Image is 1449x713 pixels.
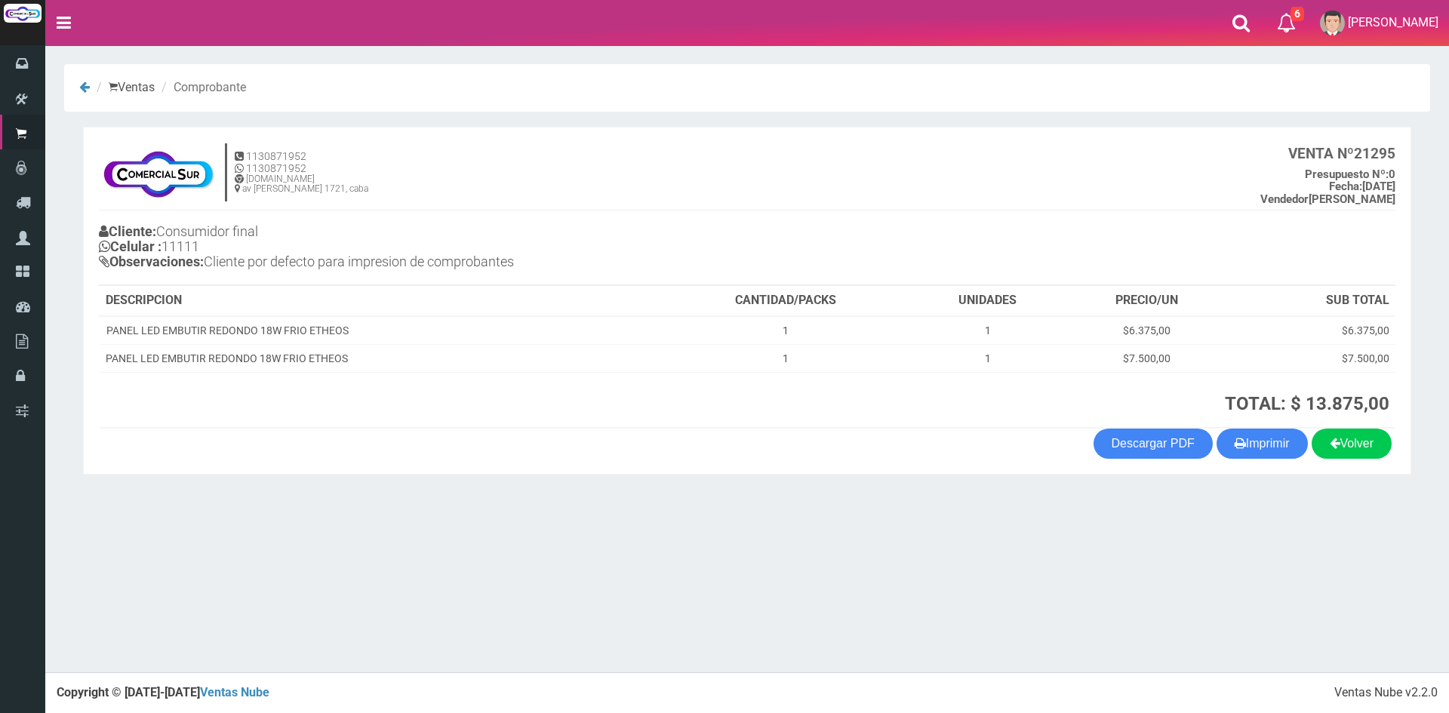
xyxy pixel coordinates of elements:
td: $7.500,00 [1229,344,1395,372]
strong: Copyright © [DATE]-[DATE] [57,685,269,699]
td: $6.375,00 [1229,316,1395,345]
li: Ventas [93,79,155,97]
th: DESCRIPCION [100,286,661,316]
a: Volver [1312,429,1392,459]
span: 6 [1291,7,1304,21]
td: 1 [661,344,910,372]
b: Observaciones: [99,254,204,269]
strong: TOTAL: $ 13.875,00 [1225,393,1389,414]
td: $6.375,00 [1065,316,1229,345]
th: UNIDADES [910,286,1065,316]
b: Celular : [99,238,162,254]
h6: [DOMAIN_NAME] av [PERSON_NAME] 1721, caba [235,174,368,194]
img: f695dc5f3a855ddc19300c990e0c55a2.jpg [99,143,217,203]
b: [DATE] [1329,180,1395,193]
img: Logo grande [4,4,42,23]
div: Ventas Nube v2.2.0 [1334,684,1438,702]
img: User Image [1320,11,1345,35]
td: 1 [910,316,1065,345]
td: PANEL LED EMBUTIR REDONDO 18W FRIO ETHEOS [100,344,661,372]
strong: Presupuesto Nº: [1305,167,1389,181]
th: PRECIO/UN [1065,286,1229,316]
b: 0 [1305,167,1395,181]
h5: 1130871952 1130871952 [235,151,368,174]
strong: Vendedor [1260,192,1309,206]
b: 21295 [1288,145,1395,162]
td: $7.500,00 [1065,344,1229,372]
h4: Consumidor final 11111 Cliente por defecto para impresion de comprobantes [99,220,747,276]
span: [PERSON_NAME] [1348,15,1438,29]
td: 1 [661,316,910,345]
th: CANTIDAD/PACKS [661,286,910,316]
b: Cliente: [99,223,156,239]
li: Comprobante [158,79,246,97]
strong: VENTA Nº [1288,145,1354,162]
b: [PERSON_NAME] [1260,192,1395,206]
a: Descargar PDF [1094,429,1213,459]
a: Ventas Nube [200,685,269,699]
td: PANEL LED EMBUTIR REDONDO 18W FRIO ETHEOS [100,316,661,345]
strong: Fecha: [1329,180,1362,193]
th: SUB TOTAL [1229,286,1395,316]
td: 1 [910,344,1065,372]
button: Imprimir [1217,429,1308,459]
